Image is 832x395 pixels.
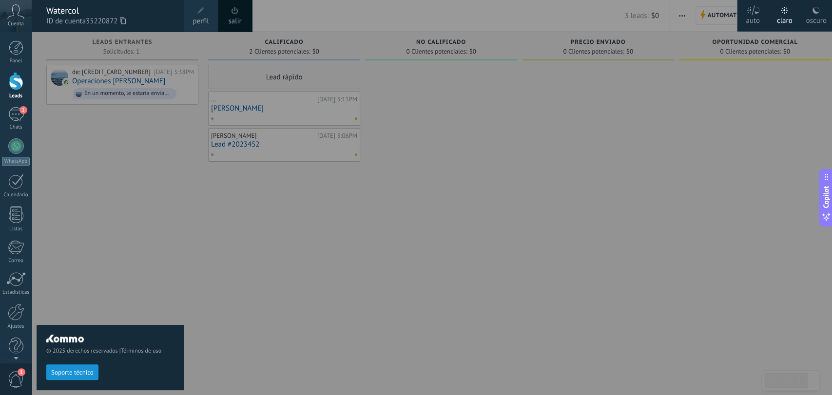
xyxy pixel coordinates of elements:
div: Panel [2,58,30,64]
div: Ajustes [2,323,30,330]
a: Términos de uso [121,347,161,355]
span: perfil [193,16,209,27]
div: Correo [2,258,30,264]
div: WhatsApp [2,157,30,166]
span: 1 [19,106,27,114]
div: Estadísticas [2,289,30,296]
div: Calendario [2,192,30,198]
span: © 2025 derechos reservados | [46,347,174,355]
span: 1 [18,368,25,376]
div: auto [746,6,760,32]
span: 35220872 [86,16,126,27]
div: Listas [2,226,30,232]
a: Soporte técnico [46,368,98,376]
div: Leads [2,93,30,99]
span: Copilot [821,186,831,208]
div: claro [777,6,793,32]
button: Soporte técnico [46,364,98,380]
a: salir [228,16,241,27]
div: Chats [2,124,30,131]
span: ID de cuenta [46,16,174,27]
div: oscuro [806,6,826,32]
span: Soporte técnico [51,369,94,376]
div: Watercol [46,5,174,16]
span: Cuenta [8,21,24,27]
